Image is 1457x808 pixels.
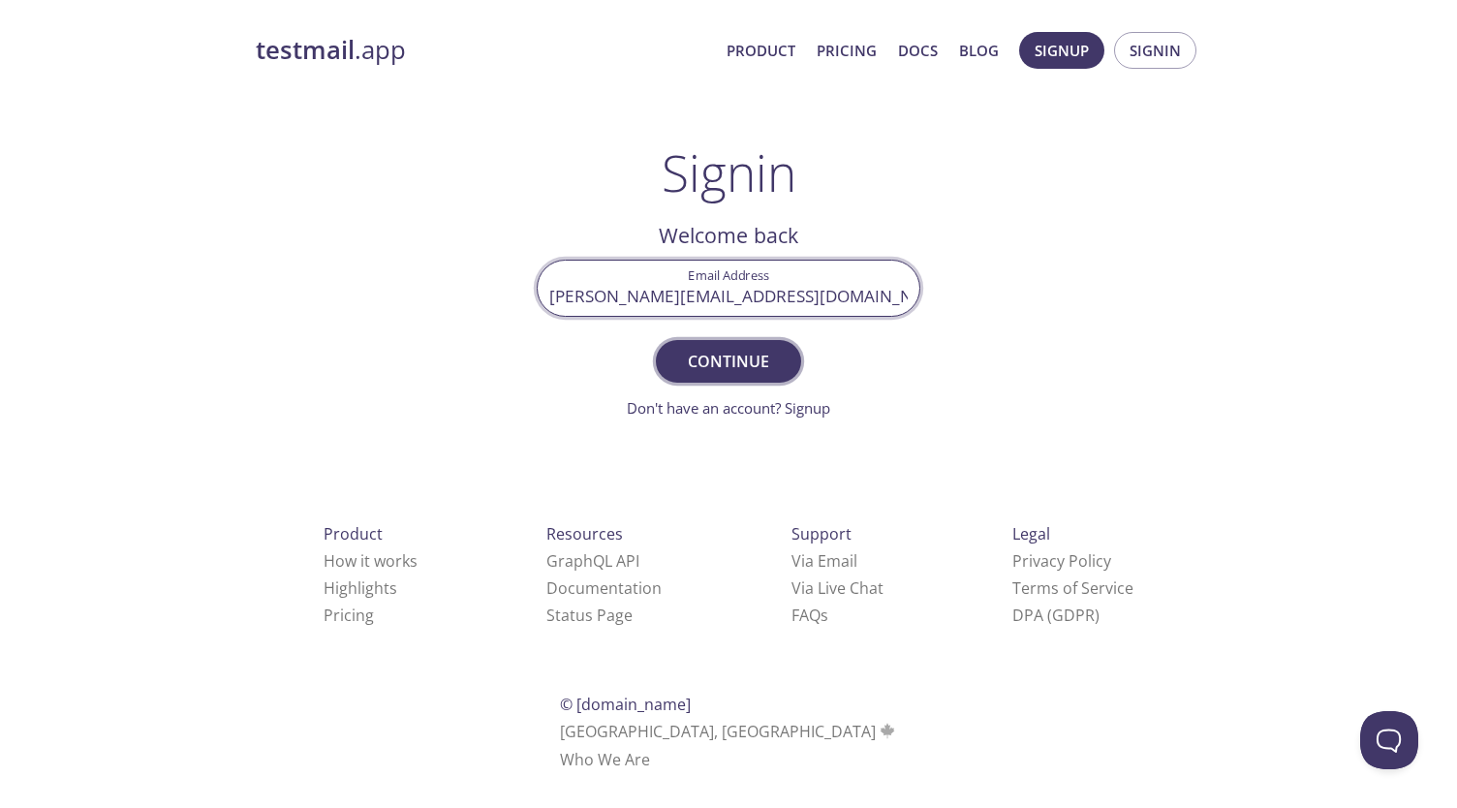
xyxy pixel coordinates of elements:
[546,523,623,544] span: Resources
[662,143,796,202] h1: Signin
[546,550,639,572] a: GraphQL API
[256,33,355,67] strong: testmail
[324,523,383,544] span: Product
[1035,38,1089,63] span: Signup
[821,605,828,626] span: s
[256,34,711,67] a: testmail.app
[627,398,830,418] a: Don't have an account? Signup
[791,550,857,572] a: Via Email
[537,219,920,252] h2: Welcome back
[546,605,633,626] a: Status Page
[677,348,780,375] span: Continue
[898,38,938,63] a: Docs
[817,38,877,63] a: Pricing
[560,721,898,742] span: [GEOGRAPHIC_DATA], [GEOGRAPHIC_DATA]
[560,749,650,770] a: Who We Are
[791,577,883,599] a: Via Live Chat
[727,38,795,63] a: Product
[1130,38,1181,63] span: Signin
[1360,711,1418,769] iframe: Help Scout Beacon - Open
[1012,523,1050,544] span: Legal
[656,340,801,383] button: Continue
[1114,32,1196,69] button: Signin
[791,605,828,626] a: FAQ
[324,550,418,572] a: How it works
[1019,32,1104,69] button: Signup
[959,38,999,63] a: Blog
[546,577,662,599] a: Documentation
[1012,577,1133,599] a: Terms of Service
[791,523,852,544] span: Support
[324,605,374,626] a: Pricing
[1012,605,1100,626] a: DPA (GDPR)
[324,577,397,599] a: Highlights
[1012,550,1111,572] a: Privacy Policy
[560,694,691,715] span: © [DOMAIN_NAME]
